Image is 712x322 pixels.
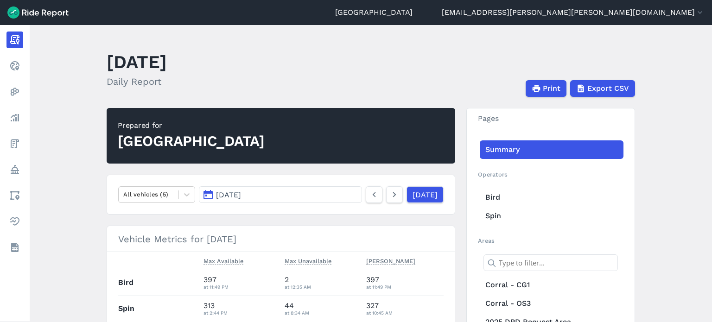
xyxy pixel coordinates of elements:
a: Bird [480,188,623,207]
h3: Pages [467,108,635,129]
div: 327 [366,300,444,317]
span: Max Available [203,256,243,265]
a: Spin [480,207,623,225]
div: Prepared for [118,120,265,131]
input: Type to filter... [483,254,618,271]
h3: Vehicle Metrics for [DATE] [107,226,455,252]
a: Realtime [6,57,23,74]
a: Report [6,32,23,48]
h1: [DATE] [107,49,167,75]
div: 397 [203,274,278,291]
span: [DATE] [216,190,241,199]
span: Max Unavailable [285,256,331,265]
div: at 8:34 AM [285,309,359,317]
div: 2 [285,274,359,291]
a: [DATE] [407,186,444,203]
a: Health [6,213,23,230]
h2: Daily Report [107,75,167,88]
button: Max Available [203,256,243,267]
a: Summary [480,140,623,159]
span: Print [543,83,560,94]
div: 313 [203,300,278,317]
a: Corral - OS3 [480,294,623,313]
h2: Areas [478,236,623,245]
button: [EMAIL_ADDRESS][PERSON_NAME][PERSON_NAME][DOMAIN_NAME] [442,7,705,18]
a: Analyze [6,109,23,126]
div: at 10:45 AM [366,309,444,317]
button: Max Unavailable [285,256,331,267]
img: Ride Report [7,6,69,19]
a: Corral - CG1 [480,276,623,294]
div: 44 [285,300,359,317]
a: Datasets [6,239,23,256]
button: [DATE] [199,186,362,203]
div: at 2:44 PM [203,309,278,317]
a: Heatmaps [6,83,23,100]
div: at 12:35 AM [285,283,359,291]
a: Policy [6,161,23,178]
div: at 11:49 PM [366,283,444,291]
button: Print [526,80,566,97]
div: 397 [366,274,444,291]
a: Areas [6,187,23,204]
div: at 11:49 PM [203,283,278,291]
a: Fees [6,135,23,152]
div: [GEOGRAPHIC_DATA] [118,131,265,152]
th: Bird [118,270,200,296]
a: [GEOGRAPHIC_DATA] [335,7,413,18]
span: Export CSV [587,83,629,94]
button: [PERSON_NAME] [366,256,415,267]
span: [PERSON_NAME] [366,256,415,265]
h2: Operators [478,170,623,179]
button: Export CSV [570,80,635,97]
th: Spin [118,296,200,321]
